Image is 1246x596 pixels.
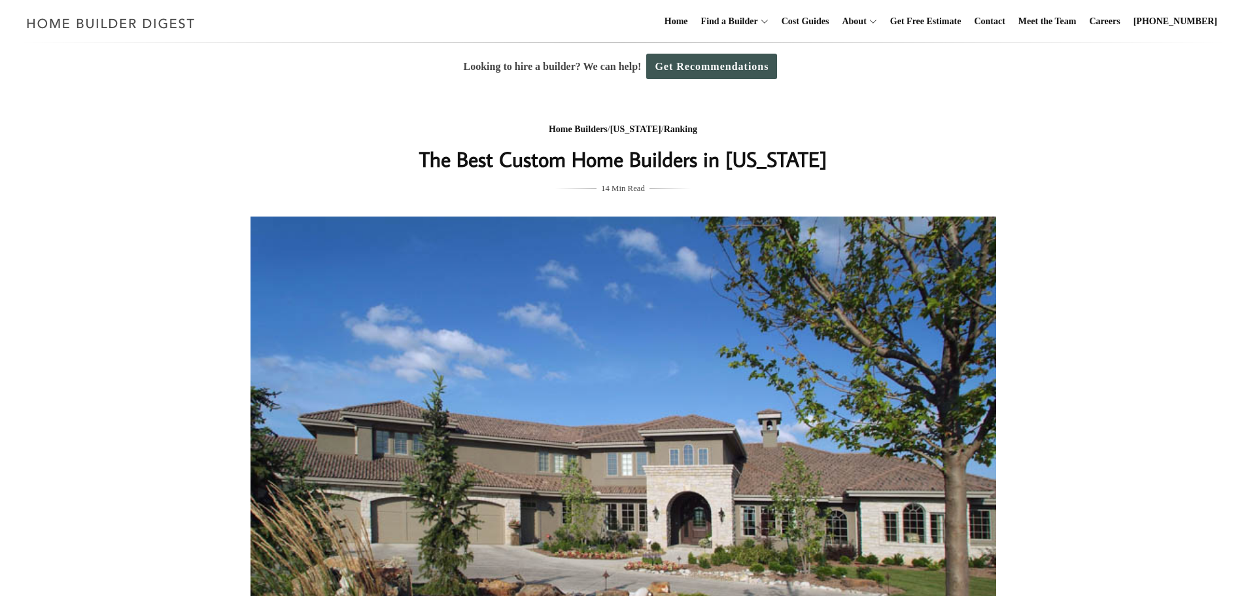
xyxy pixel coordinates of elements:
a: Home Builders [549,124,608,134]
h1: The Best Custom Home Builders in [US_STATE] [362,143,884,175]
a: Careers [1084,1,1126,43]
a: Cost Guides [776,1,835,43]
a: Get Free Estimate [885,1,967,43]
div: / / [362,122,884,138]
a: [US_STATE] [610,124,661,134]
a: About [837,1,866,43]
a: Home [659,1,693,43]
a: Find a Builder [696,1,758,43]
img: Home Builder Digest [21,10,201,36]
span: 14 Min Read [601,181,645,196]
a: Ranking [664,124,697,134]
a: Meet the Team [1013,1,1082,43]
a: Get Recommendations [646,54,777,79]
a: [PHONE_NUMBER] [1128,1,1222,43]
a: Contact [969,1,1010,43]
